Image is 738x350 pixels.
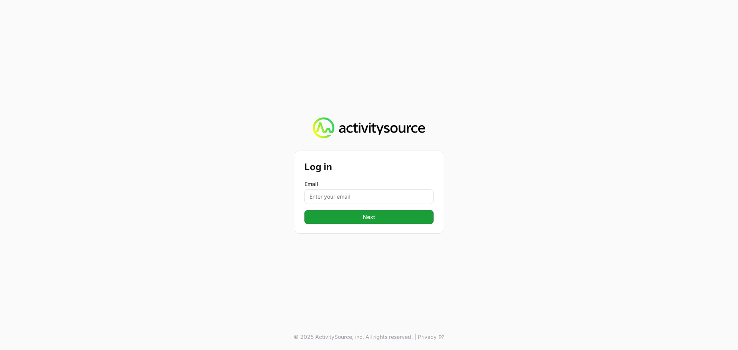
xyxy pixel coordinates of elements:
[313,117,425,139] img: Activity Source
[304,180,434,188] label: Email
[414,333,416,341] span: |
[304,160,434,174] h2: Log in
[304,210,434,224] button: Next
[309,212,429,222] span: Next
[304,189,434,204] input: Enter your email
[418,333,444,341] a: Privacy
[294,333,413,341] p: © 2025 ActivitySource, inc. All rights reserved.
